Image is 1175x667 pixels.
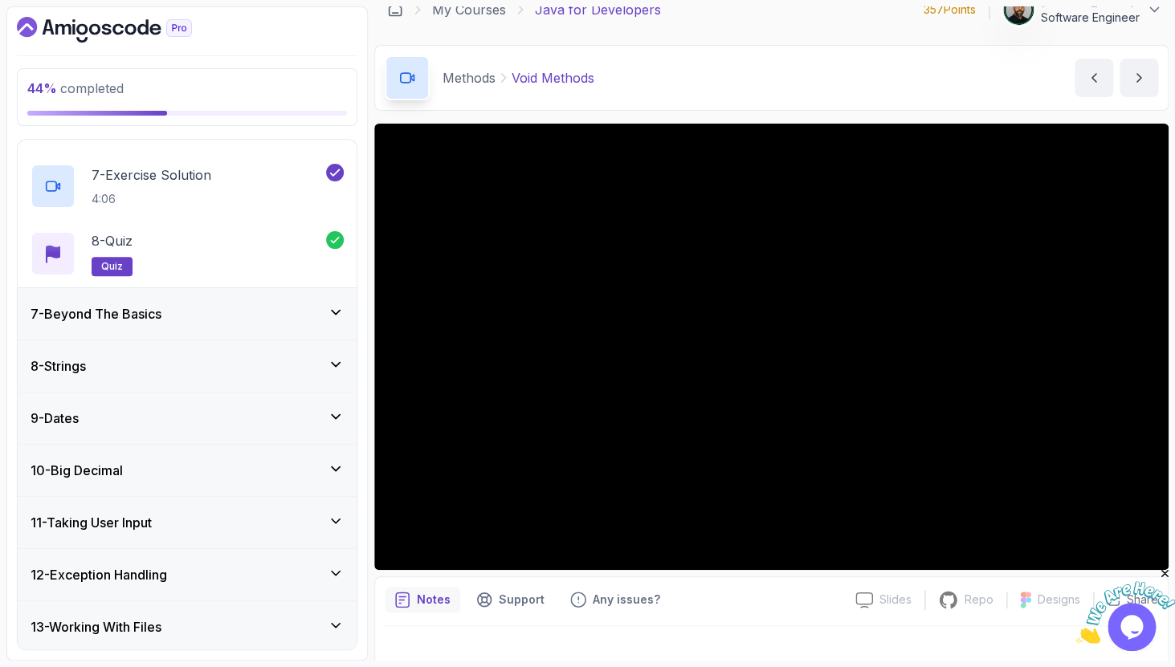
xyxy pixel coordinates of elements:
[387,2,403,18] a: Dashboard
[18,288,357,340] button: 7-Beyond The Basics
[965,592,993,608] p: Repo
[18,392,357,444] button: 9-Dates
[593,592,660,608] p: Any issues?
[1038,592,1080,608] p: Designs
[92,231,133,250] p: 8 - Quiz
[31,565,167,584] h3: 12 - Exception Handling
[1041,10,1140,26] p: Software Engineer
[417,592,451,608] p: Notes
[18,340,357,392] button: 8-Strings
[31,461,123,480] h3: 10 - Big Decimal
[499,592,545,608] p: Support
[374,124,1169,570] iframe: 4 - Void methods
[1075,59,1113,97] button: previous content
[17,17,229,43] a: Dashboard
[512,68,594,87] p: Void Methods
[92,165,211,185] p: 7 - Exercise Solution
[18,497,357,548] button: 11-Taking User Input
[18,445,357,496] button: 10-Big Decimal
[1120,59,1158,97] button: next content
[879,592,912,608] p: Slides
[31,617,161,636] h3: 13 - Working With Files
[27,80,124,96] span: completed
[27,80,57,96] span: 44 %
[31,304,161,323] h3: 7 - Beyond The Basics
[31,356,86,376] h3: 8 - Strings
[467,587,554,612] button: Support button
[443,68,496,87] p: Methods
[31,231,344,276] button: 8-Quizquiz
[31,409,79,428] h3: 9 - Dates
[101,260,123,273] span: quiz
[385,587,460,612] button: notes button
[92,191,211,207] p: 4:06
[31,164,344,209] button: 7-Exercise Solution4:06
[31,513,152,532] h3: 11 - Taking User Input
[1075,567,1175,643] iframe: chat widget
[18,549,357,600] button: 12-Exception Handling
[561,587,670,612] button: Feedback button
[18,601,357,653] button: 13-Working With Files
[924,2,976,18] p: 357 Points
